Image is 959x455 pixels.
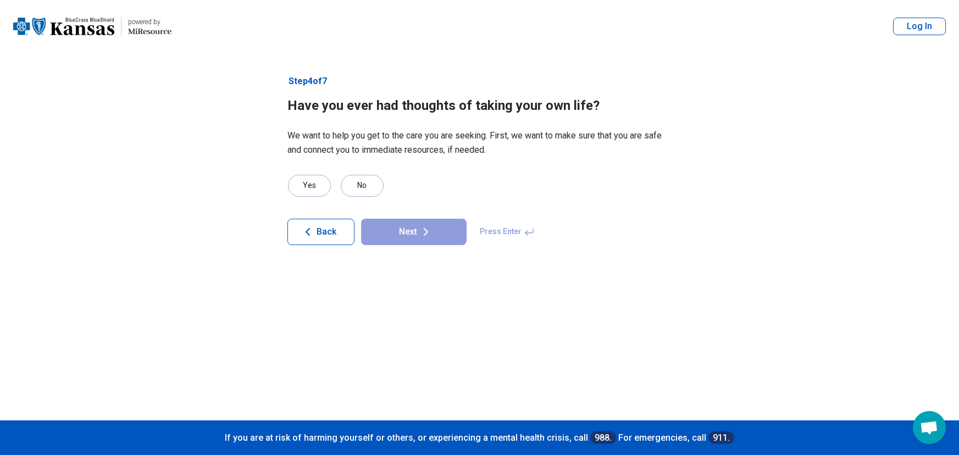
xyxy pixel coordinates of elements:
a: 988. [590,431,616,444]
span: Back [317,227,336,236]
a: Blue Cross Blue Shield Kansaspowered by [13,13,171,40]
button: Back [287,219,354,245]
div: Yes [288,175,331,197]
div: Open chat [913,411,946,444]
button: Next [361,219,467,245]
img: Blue Cross Blue Shield Kansas [13,13,114,40]
div: No [341,175,384,197]
a: 911. [708,431,734,444]
h1: Have you ever had thoughts of taking your own life? [287,97,672,115]
p: If you are at risk of harming yourself or others, or experiencing a mental health crisis, call Fo... [11,431,948,444]
p: We want to help you get to the care you are seeking. First, we want to make sure that you are saf... [287,129,672,157]
p: Step 4 of 7 [287,75,672,88]
button: Log In [893,18,946,35]
div: powered by [128,17,171,27]
span: Press Enter [473,219,541,245]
